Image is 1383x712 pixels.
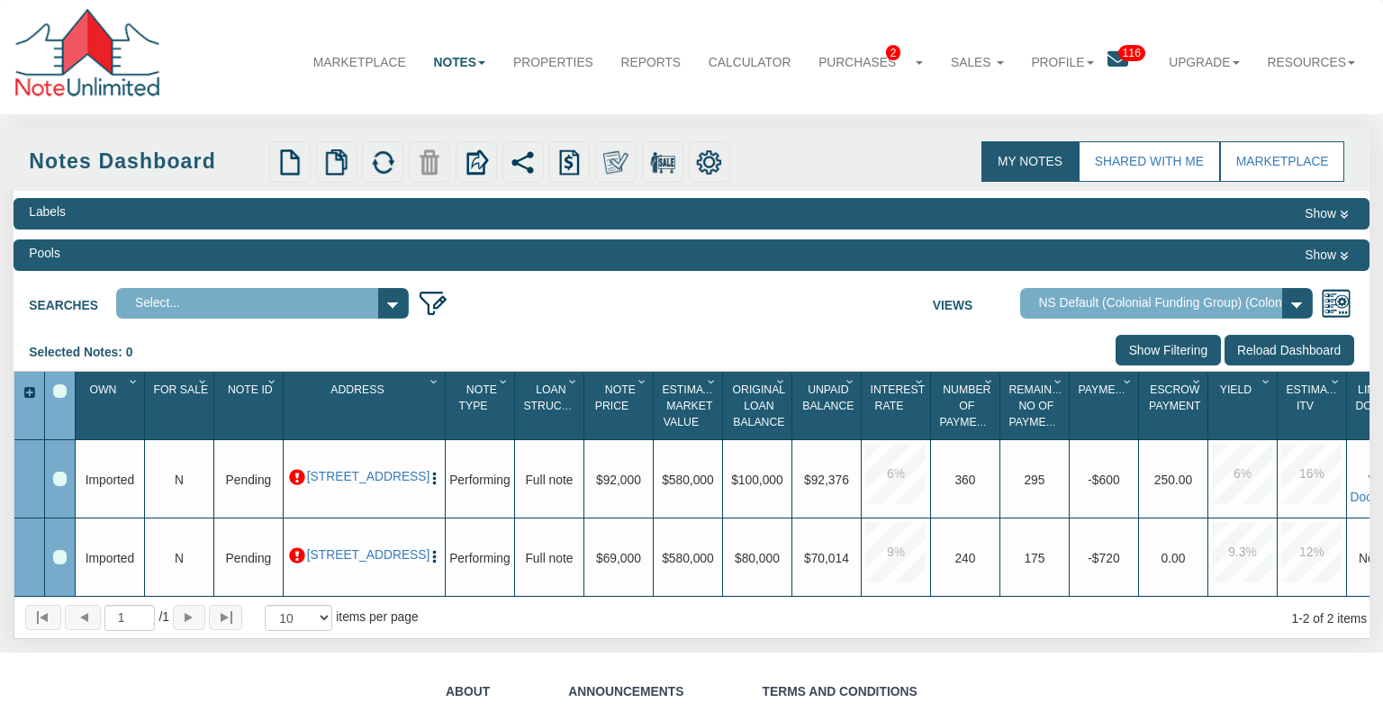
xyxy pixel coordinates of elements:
div: Loan Structure Sort None [519,378,583,433]
div: Payment(P&I) Sort None [1073,378,1138,433]
span: Remaining No Of Payments [1008,383,1071,428]
span: -$720 [1088,550,1119,564]
div: Interest Rate Sort None [865,378,930,433]
span: Own [90,383,117,396]
button: Page to first [25,605,61,630]
span: $70,014 [804,550,849,564]
span: Yield [1220,383,1252,396]
div: Notes Dashboard [29,147,264,176]
span: 360 [954,472,975,486]
span: $80,000 [735,550,780,564]
span: For Sale [154,383,209,396]
span: Performing [449,550,511,564]
div: Selected Notes: 0 [29,335,146,371]
div: Sort None [1004,378,1069,433]
div: Column Menu [843,372,860,389]
div: Pools [29,245,60,263]
div: Column Menu [1259,372,1276,389]
span: N [175,472,184,486]
div: Sort None [218,378,283,433]
div: 16.0 [1281,444,1342,504]
span: Note Id [228,383,273,396]
span: 1 2 of 2 items [1292,611,1368,626]
div: Escrow Payment Sort None [1143,378,1207,433]
span: Note Type [458,383,496,412]
span: Interest Rate [871,383,926,412]
a: Reports [607,39,694,85]
span: $92,376 [804,472,849,486]
div: Note Id Sort None [218,378,283,433]
a: 0001 B Lafayette Ave, Baltimore, MD, 21202 [307,469,421,484]
span: Estimated Itv [1286,383,1348,412]
div: Column Menu [195,372,212,389]
div: Column Menu [1328,372,1345,389]
div: Labels [29,203,66,221]
div: Row 2, Row Selection Checkbox [53,550,68,564]
span: Original Loan Balance [733,383,786,428]
div: Sort None [796,378,861,433]
div: Number Of Payments Sort None [935,378,999,433]
span: Performing [449,472,511,486]
img: refresh.png [370,149,396,176]
div: Remaining No Of Payments Sort None [1004,378,1069,433]
span: $92,000 [596,472,641,486]
span: Full note [525,472,573,486]
img: make_own.png [603,149,629,176]
span: Number Of Payments [939,383,999,428]
span: 175 [1024,550,1044,564]
span: 1 [158,608,169,626]
a: 116 [1107,39,1155,86]
a: Terms and Conditions [763,684,917,698]
span: Imported [86,472,135,486]
div: Sort None [935,378,999,433]
a: 0001 B Lafayette Ave, Baltimore, MD, 21202 [307,547,421,563]
button: Show [1298,203,1353,225]
button: Page back [65,605,101,630]
span: $100,000 [731,472,783,486]
div: Address Sort None [287,378,445,433]
div: Select All [53,384,68,399]
div: Column Menu [565,372,583,389]
div: Column Menu [912,372,929,389]
div: Sort None [727,378,791,433]
span: 116 [1118,45,1145,60]
input: Selected page [104,605,155,631]
img: for_sale.png [650,149,676,176]
img: share.svg [510,149,536,176]
a: Purchases2 [805,39,937,86]
div: Yield Sort None [1212,378,1277,433]
div: Column Menu [265,372,282,389]
div: Sort None [1281,378,1346,433]
label: Views [933,288,1020,314]
div: Column Menu [1120,372,1137,389]
span: N [175,550,184,564]
a: Properties [500,39,608,85]
span: -$600 [1088,472,1119,486]
div: Row 1, Row Selection Checkbox [53,472,68,486]
img: cell-menu.png [427,471,442,486]
span: Payment(P&I) [1078,383,1154,396]
div: Sort None [1073,378,1138,433]
span: $580,000 [662,550,714,564]
span: Estimated Market Value [662,383,724,428]
img: copy.png [323,149,349,176]
input: Show Filtering [1116,335,1221,365]
a: Calculator [694,39,804,85]
div: Note Price Sort None [588,378,653,433]
span: Pending [226,472,272,486]
a: Upgrade [1155,39,1253,85]
span: Full note [525,550,573,564]
div: For Sale Sort None [149,378,213,433]
input: Reload Dashboard [1225,335,1354,365]
img: views.png [1321,288,1351,319]
div: Sort None [1212,378,1277,433]
img: cell-menu.png [427,549,442,564]
a: Notes [420,39,500,85]
a: Announcements [568,684,683,698]
div: Sort None [149,378,213,433]
div: Column Menu [427,372,444,389]
div: Column Menu [773,372,791,389]
span: 240 [954,550,975,564]
span: $69,000 [596,550,641,564]
div: Own Sort None [79,378,144,433]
